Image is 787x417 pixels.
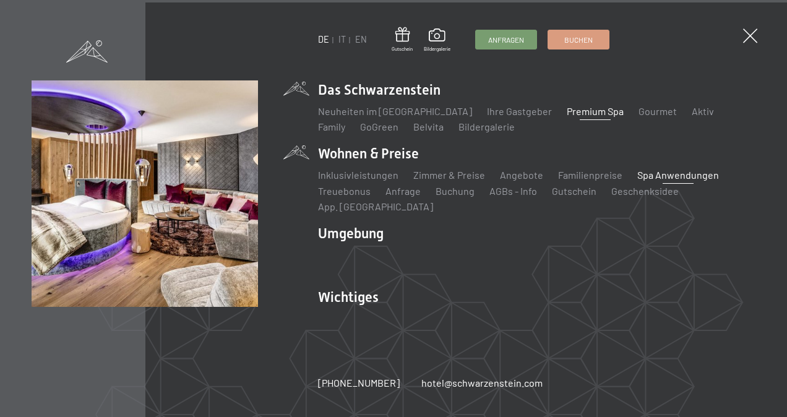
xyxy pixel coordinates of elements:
[421,376,543,390] a: hotel@schwarzenstein.com
[318,376,400,390] a: [PHONE_NUMBER]
[567,105,624,117] a: Premium Spa
[552,185,596,197] a: Gutschein
[392,46,413,53] span: Gutschein
[611,185,679,197] a: Geschenksidee
[424,46,450,53] span: Bildergalerie
[385,185,421,197] a: Anfrage
[548,30,609,49] a: Buchen
[360,121,398,132] a: GoGreen
[318,105,472,117] a: Neuheiten im [GEOGRAPHIC_DATA]
[413,169,485,181] a: Zimmer & Preise
[318,121,345,132] a: Family
[318,34,329,45] a: DE
[413,121,444,132] a: Belvita
[436,185,475,197] a: Buchung
[564,35,593,45] span: Buchen
[488,35,524,45] span: Anfragen
[639,105,677,117] a: Gourmet
[355,34,367,45] a: EN
[558,169,622,181] a: Familienpreise
[489,185,537,197] a: AGBs - Info
[487,105,552,117] a: Ihre Gastgeber
[318,377,400,389] span: [PHONE_NUMBER]
[392,27,413,53] a: Gutschein
[476,30,536,49] a: Anfragen
[637,169,719,181] a: Spa Anwendungen
[692,105,714,117] a: Aktiv
[318,185,371,197] a: Treuebonus
[458,121,515,132] a: Bildergalerie
[318,200,433,212] a: App. [GEOGRAPHIC_DATA]
[424,28,450,52] a: Bildergalerie
[500,169,543,181] a: Angebote
[318,169,398,181] a: Inklusivleistungen
[338,34,346,45] a: IT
